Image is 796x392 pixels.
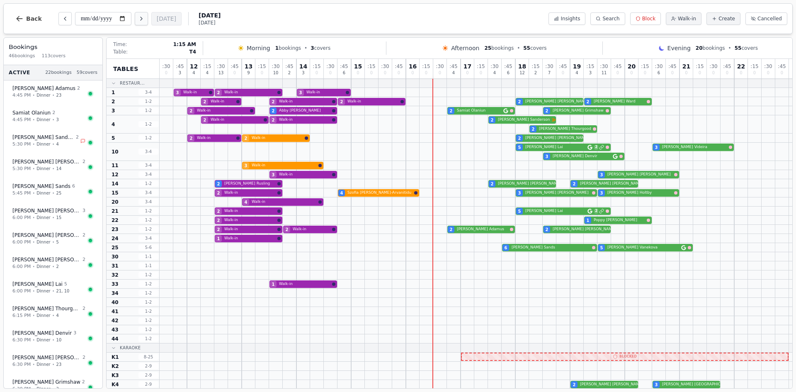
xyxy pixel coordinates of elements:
span: : 45 [723,64,731,69]
span: Tables [113,65,138,73]
span: Walk-in [211,99,235,105]
span: 4 [452,71,455,75]
span: 3 [83,207,85,214]
span: 1:15 AM [173,41,196,48]
span: 2 [83,305,85,312]
button: [PERSON_NAME] [PERSON_NAME]26:00 PM•Dinner•5 [7,227,99,250]
span: Insights [561,15,580,22]
span: : 30 [655,64,663,69]
span: 15 [354,63,362,69]
span: • [32,239,35,245]
span: [PERSON_NAME] Denvir [12,330,72,336]
span: • [52,361,55,368]
span: • [52,239,55,245]
span: : 30 [709,64,717,69]
button: [DATE] [151,12,182,25]
span: : 30 [600,64,608,69]
span: 13 [218,71,224,75]
span: 0 [315,71,318,75]
span: [PERSON_NAME] [PERSON_NAME] [12,354,81,361]
span: Samiat Olaniun [457,108,502,114]
span: 6:15 PM [12,312,31,319]
span: Walk-in [183,90,207,95]
button: [PERSON_NAME] Adamus24:45 PM•Dinner•23 [7,80,99,103]
button: [PERSON_NAME] Sanderson25:30 PM•Dinner•4 [7,129,99,152]
span: Cancelled [757,15,782,22]
button: Insights [548,12,585,25]
span: 1 - 2 [138,121,158,127]
span: 10 [56,337,62,343]
button: [PERSON_NAME] Sands65:45 PM•Dinner•25 [7,178,99,201]
span: 23 [56,361,62,368]
span: [PERSON_NAME] Sanderson [12,134,74,141]
span: • [32,117,35,123]
span: • [32,361,35,368]
span: 0 [370,71,373,75]
span: 6 [343,71,345,75]
span: 2 [518,135,521,141]
span: : 30 [326,64,334,69]
span: 2 [272,117,275,123]
span: 2 [288,71,291,75]
span: 0 [630,71,633,75]
span: • [32,190,35,196]
span: 0 [425,71,427,75]
span: : 15 [422,64,430,69]
span: Back [26,16,42,22]
span: 2 [83,256,85,263]
span: 2 [83,158,85,166]
span: 20 [628,63,636,69]
span: Dinner [36,117,50,123]
span: T4 [189,49,196,55]
span: 4 [575,71,578,75]
button: Next day [135,12,148,25]
span: 12 [190,63,198,69]
span: 0 [616,71,619,75]
span: 3 [179,71,181,75]
span: 2 [546,108,548,114]
span: Walk-in [197,135,235,141]
span: 0 [671,71,674,75]
span: 3 [589,71,592,75]
span: 0 [329,71,332,75]
span: bookings [696,45,725,51]
span: 5 [64,281,67,288]
span: 4:45 PM [12,117,31,124]
span: Search [602,15,619,22]
button: [PERSON_NAME] Thourgood26:15 PM•Dinner•4 [7,301,99,324]
span: 19 [573,63,581,69]
span: 6 [658,71,660,75]
span: 3 [56,117,59,123]
button: Block [630,12,661,25]
span: Dinner [36,288,50,294]
span: 18 [518,63,526,69]
span: 3 [311,45,314,51]
span: 5 [112,135,115,141]
span: 6:30 PM [12,361,31,368]
span: 0 [781,71,783,75]
span: 0 [767,71,769,75]
span: : 30 [272,64,279,69]
button: [PERSON_NAME] Denvir36:30 PM•Dinner•10 [7,325,99,348]
span: • [32,214,35,221]
span: 2 [56,263,59,270]
span: 5 [518,144,521,151]
span: • [52,92,55,98]
span: : 15 [586,64,594,69]
span: 4:45 PM [12,92,31,99]
span: 2 [77,85,80,92]
span: • [32,92,35,98]
span: Dinner [36,337,50,343]
span: 3 [655,144,658,151]
span: [PERSON_NAME] Videira [662,144,727,150]
span: 6:00 PM [12,214,31,222]
span: : 15 [313,64,320,69]
span: • [728,45,731,51]
span: • [52,166,55,172]
button: [PERSON_NAME] [PERSON_NAME]25:30 PM•Dinner•14 [7,154,99,177]
span: 0 [439,71,441,75]
span: [PERSON_NAME] Lai [525,144,586,150]
span: • [517,45,520,51]
button: [PERSON_NAME] Lai56:00 PM•Dinner•21, 10 [7,276,99,299]
span: 113 covers [42,53,66,60]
